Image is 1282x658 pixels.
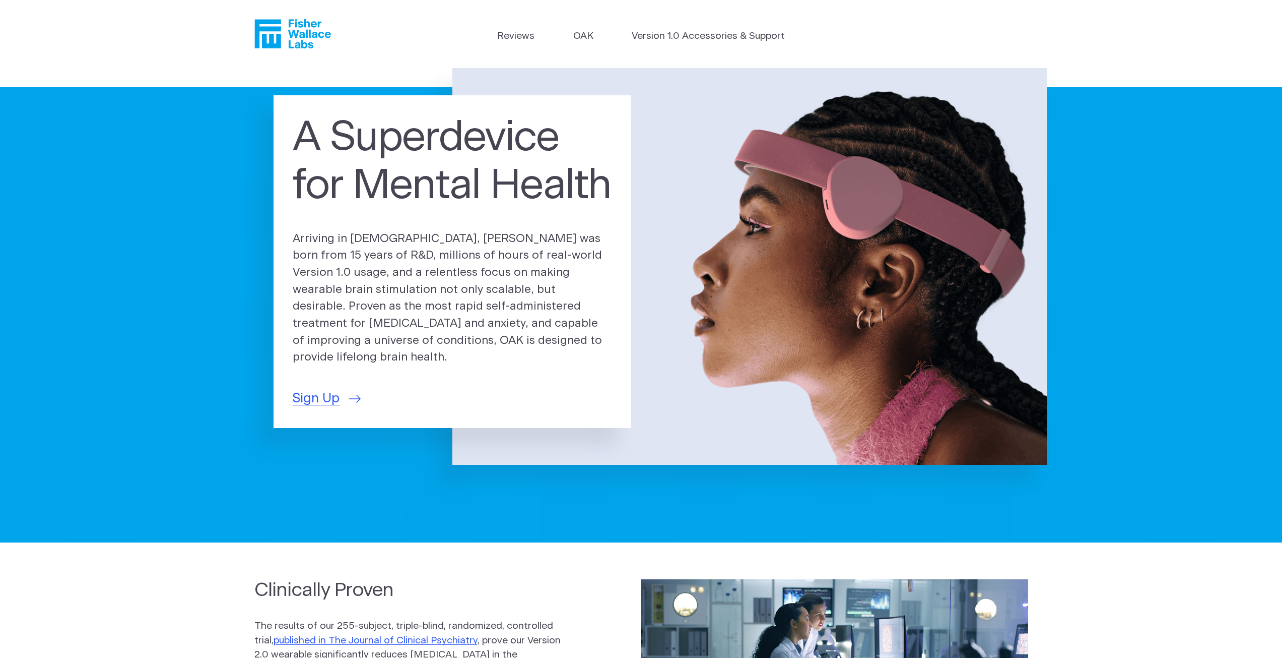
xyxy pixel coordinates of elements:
[293,114,612,210] h1: A Superdevice for Mental Health
[632,29,785,44] a: Version 1.0 Accessories & Support
[573,29,593,44] a: OAK
[293,389,340,408] span: Sign Up
[254,577,564,603] h2: Clinically Proven
[293,230,612,367] p: Arriving in [DEMOGRAPHIC_DATA], [PERSON_NAME] was born from 15 years of R&D, millions of hours of...
[293,389,361,408] a: Sign Up
[274,636,478,645] a: published in The Journal of Clinical Psychiatry
[497,29,534,44] a: Reviews
[254,19,331,48] a: Fisher Wallace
